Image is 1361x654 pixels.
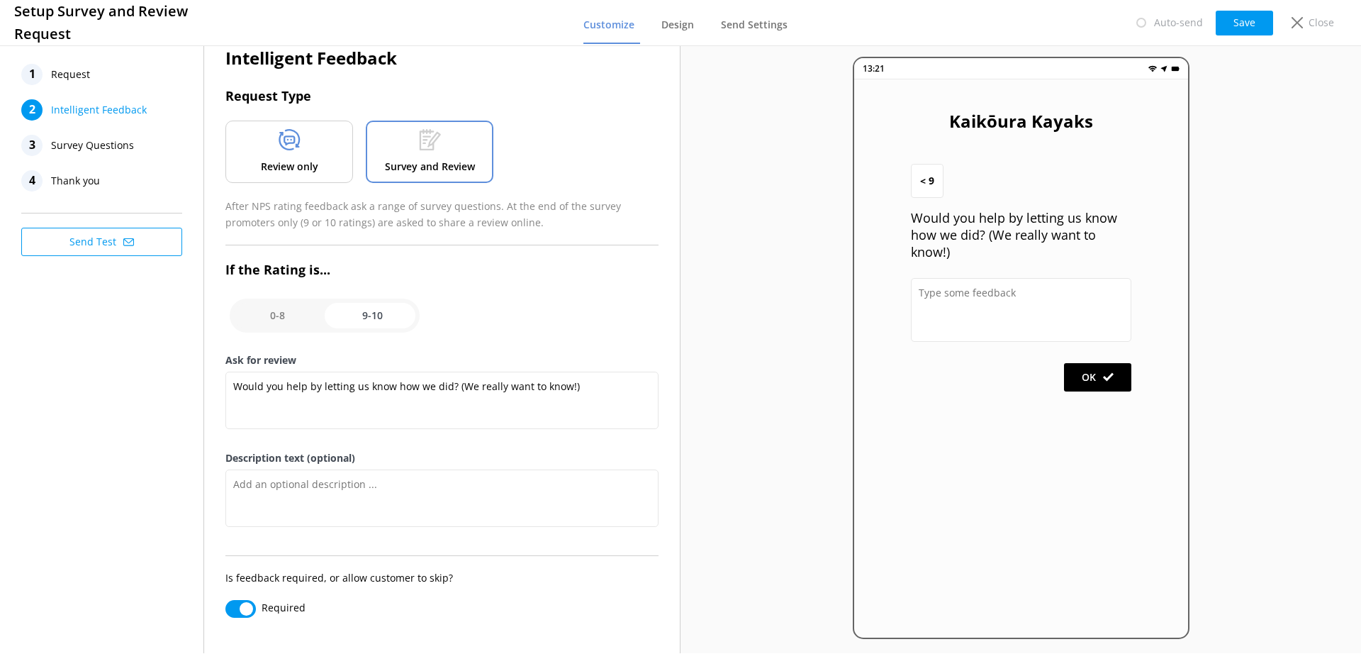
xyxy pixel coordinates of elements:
div: 3 [21,135,43,156]
h3: Request Type [225,86,659,106]
span: Intelligent Feedback [51,99,147,121]
div: 2 [21,99,43,121]
label: Ask for review [225,353,659,368]
div: 1 [21,64,43,85]
p: Would you help by letting us know how we did? (We really want to know!) [911,209,1131,260]
h3: If the Rating is... [225,260,659,280]
span: Customize [583,18,634,32]
p: Close [1309,15,1334,31]
p: Survey and Review [385,159,475,174]
img: near-me.png [1160,65,1168,73]
img: wifi.png [1148,65,1157,73]
h2: Kaikōura Kayaks [911,108,1131,135]
label: Required [262,600,306,616]
p: After NPS rating feedback ask a range of survey questions. At the end of the survey promoters onl... [225,199,659,231]
span: Thank you [51,170,100,192]
span: Design [661,18,694,32]
button: Save [1216,11,1273,35]
span: Send Settings [721,18,788,32]
textarea: Would you help by letting us know how we did? (We really want to know!) [225,372,659,429]
button: Send Test [21,228,182,256]
div: 4 [21,170,43,192]
button: OK [1064,363,1131,392]
span: Survey Questions [51,135,134,156]
h2: Intelligent Feedback [225,45,659,72]
img: battery.png [1171,65,1180,73]
label: Description text (optional) [225,450,659,466]
p: 13:21 [863,62,885,75]
p: Is feedback required, or allow customer to skip? [225,570,659,586]
p: Review only [261,159,318,174]
span: < 9 [920,173,934,189]
span: Request [51,64,90,85]
p: Auto-send [1154,15,1203,31]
